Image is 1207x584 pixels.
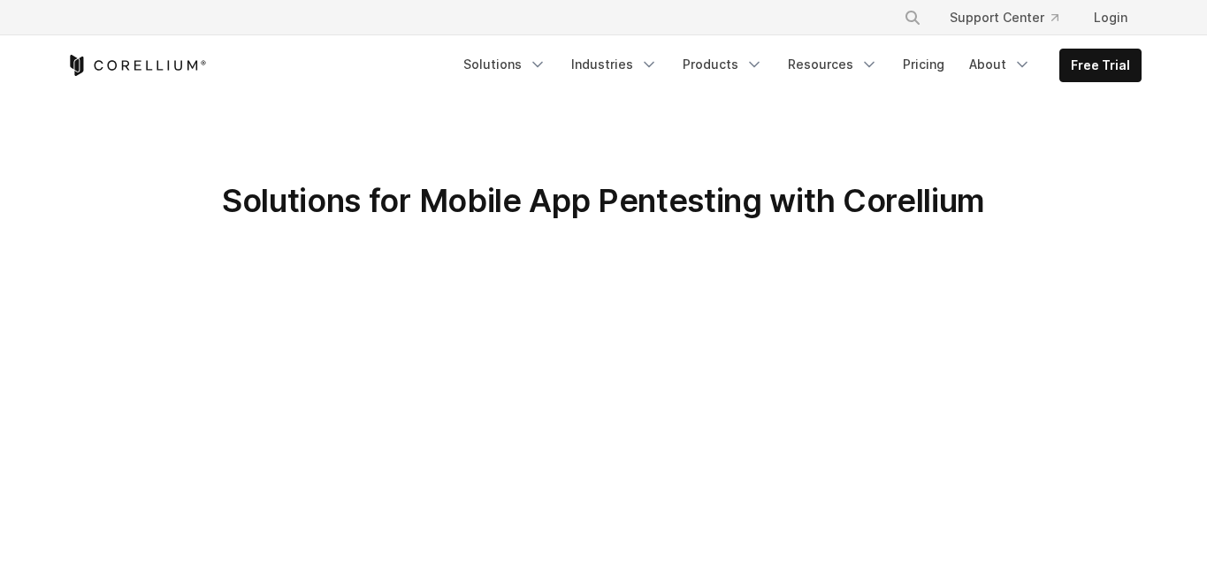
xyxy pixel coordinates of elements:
button: Search [897,2,928,34]
span: Solutions for Mobile App Pentesting with Corellium [222,181,985,220]
a: Resources [777,49,889,80]
a: Support Center [936,2,1073,34]
div: Navigation Menu [882,2,1142,34]
a: Login [1080,2,1142,34]
a: Pricing [892,49,955,80]
a: Solutions [453,49,557,80]
div: Navigation Menu [453,49,1142,82]
a: Products [672,49,774,80]
a: Corellium Home [66,55,207,76]
a: Industries [561,49,668,80]
a: Free Trial [1060,49,1141,81]
a: About [959,49,1042,80]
